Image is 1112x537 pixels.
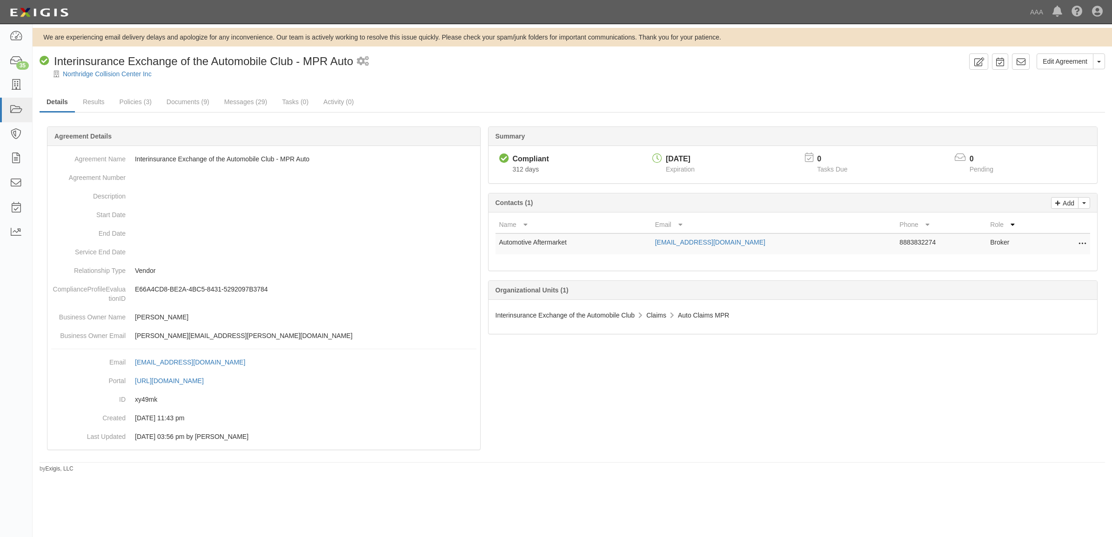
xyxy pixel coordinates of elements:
td: Broker [986,233,1053,254]
span: Interinsurance Exchange of the Automobile Club - MPR Auto [54,55,353,67]
span: Expiration [666,166,695,173]
span: Tasks Due [817,166,847,173]
th: Role [986,216,1053,233]
div: We are experiencing email delivery delays and apologize for any inconvenience. Our team is active... [33,33,1112,42]
dt: Agreement Name [51,150,126,164]
a: Tasks (0) [275,93,315,111]
dt: Business Owner Name [51,308,126,322]
a: Policies (3) [113,93,159,111]
a: [URL][DOMAIN_NAME] [135,377,214,385]
dt: Description [51,187,126,201]
th: Name [496,216,651,233]
i: 1 scheduled workflow [357,57,369,66]
p: Add [1060,198,1074,208]
td: 8883832274 [896,233,986,254]
dt: Agreement Number [51,168,126,182]
span: Since 10/11/2024 [513,166,539,173]
p: E66A4CD8-BE2A-4BC5-8431-5292097B3784 [135,285,476,294]
dt: Created [51,409,126,423]
small: by [40,465,74,473]
dt: ComplianceProfileEvaluationID [51,280,126,303]
dt: Business Owner Email [51,326,126,340]
td: Automotive Aftermarket [496,233,651,254]
a: Details [40,93,75,113]
dt: Start Date [51,206,126,219]
b: Organizational Units (1) [496,286,569,294]
span: Auto Claims MPR [678,312,729,319]
div: Compliant [513,154,549,165]
p: 0 [817,154,859,165]
a: Messages (29) [217,93,275,111]
i: Help Center - Complianz [1072,7,1083,18]
div: Interinsurance Exchange of the Automobile Club - MPR Auto [40,53,353,69]
a: Activity (0) [316,93,361,111]
b: Contacts (1) [496,199,533,206]
th: Email [651,216,896,233]
i: Compliant [40,56,49,66]
a: Northridge Collision Center Inc [63,70,152,78]
a: Exigis, LLC [46,465,74,472]
span: Interinsurance Exchange of the Automobile Club [496,312,635,319]
dd: [DATE] 03:56 pm by [PERSON_NAME] [51,427,476,446]
img: logo-5460c22ac91f19d4615b14bd174203de0afe785f0fc80cf4dbbc73dc1793850b.png [7,4,71,21]
p: [PERSON_NAME] [135,312,476,322]
a: [EMAIL_ADDRESS][DOMAIN_NAME] [135,358,255,366]
dt: End Date [51,224,126,238]
a: AAA [1025,3,1048,21]
span: Pending [970,166,993,173]
dt: Relationship Type [51,261,126,275]
p: [PERSON_NAME][EMAIL_ADDRESS][PERSON_NAME][DOMAIN_NAME] [135,331,476,340]
dd: Interinsurance Exchange of the Automobile Club - MPR Auto [51,150,476,168]
a: Edit Agreement [1037,53,1093,69]
div: 35 [16,61,29,70]
dt: ID [51,390,126,404]
a: Results [76,93,112,111]
div: [EMAIL_ADDRESS][DOMAIN_NAME] [135,358,245,367]
b: Agreement Details [54,133,112,140]
dt: Email [51,353,126,367]
div: [DATE] [666,154,695,165]
dt: Last Updated [51,427,126,441]
p: 0 [970,154,1005,165]
dd: Vendor [51,261,476,280]
dd: [DATE] 11:43 pm [51,409,476,427]
a: Add [1051,197,1079,209]
dt: Service End Date [51,243,126,257]
th: Phone [896,216,986,233]
a: [EMAIL_ADDRESS][DOMAIN_NAME] [655,239,765,246]
dt: Portal [51,371,126,385]
span: Claims [646,312,666,319]
b: Summary [496,133,525,140]
dd: xy49mk [51,390,476,409]
a: Documents (9) [160,93,216,111]
i: Compliant [499,154,509,164]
